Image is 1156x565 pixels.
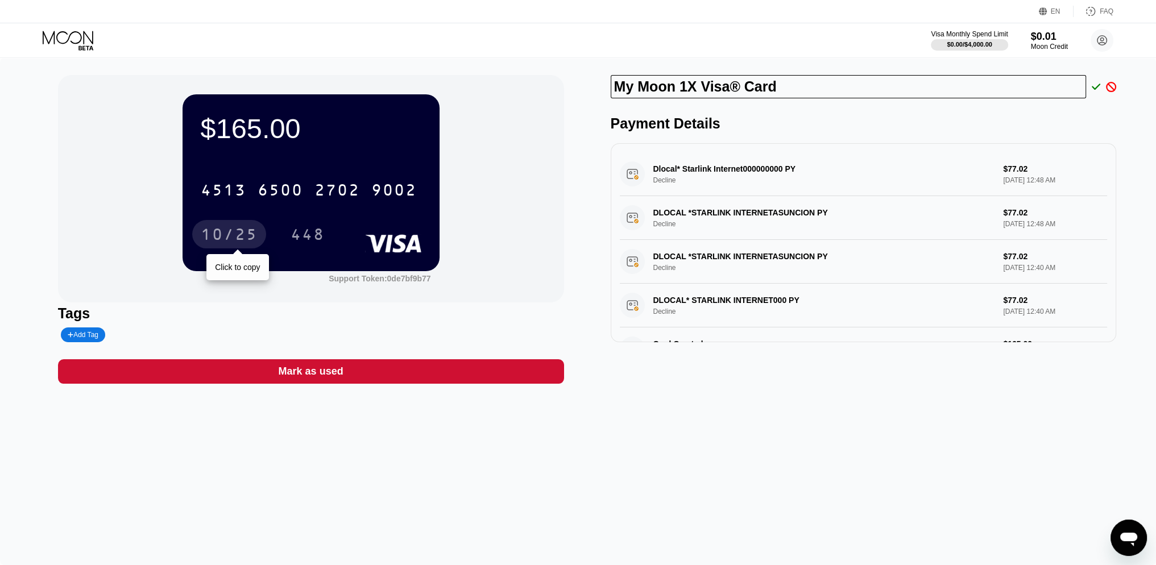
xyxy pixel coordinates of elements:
div: 448 [291,227,325,245]
div: 10/25 [192,220,266,248]
div: $165.00 [201,113,421,144]
div: Tags [58,305,564,322]
div: 4513650027029002 [194,176,424,204]
div: 2702 [314,182,360,201]
div: $0.01 [1031,31,1068,43]
div: $0.00 / $4,000.00 [947,41,992,48]
div: Add Tag [61,327,105,342]
div: Mark as used [58,359,564,384]
div: Moon Credit [1031,43,1068,51]
div: 448 [282,220,333,248]
div: Add Tag [68,331,98,339]
div: Visa Monthly Spend Limit$0.00/$4,000.00 [931,30,1008,51]
div: Support Token:0de7bf9b77 [329,274,430,283]
div: $0.01Moon Credit [1031,31,1068,51]
div: 10/25 [201,227,258,245]
div: FAQ [1074,6,1113,17]
input: Text input field [611,75,1086,98]
div: Mark as used [279,365,343,378]
div: FAQ [1100,7,1113,15]
div: EN [1039,6,1074,17]
div: 4513 [201,182,246,201]
iframe: Button to launch messaging window [1111,520,1147,556]
div: Click to copy [215,263,260,272]
div: EN [1051,7,1060,15]
div: 6500 [258,182,303,201]
div: Support Token: 0de7bf9b77 [329,274,430,283]
div: Visa Monthly Spend Limit [931,30,1008,38]
div: Payment Details [611,115,1117,132]
div: 9002 [371,182,417,201]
